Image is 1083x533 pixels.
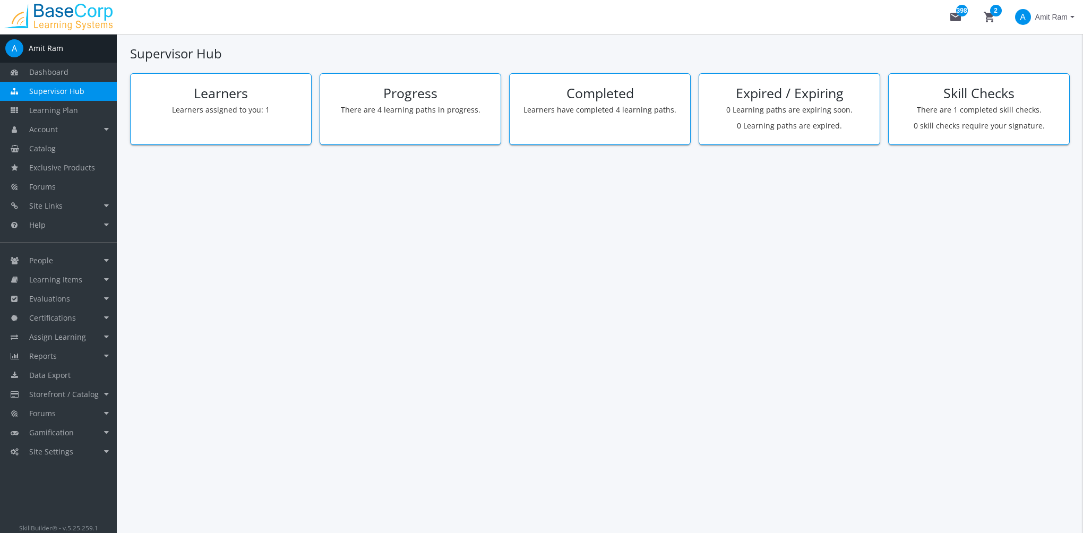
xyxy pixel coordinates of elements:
[29,332,86,342] span: Assign Learning
[29,86,84,96] span: Supervisor Hub
[29,427,74,437] span: Gamification
[707,105,872,115] p: 0 Learning paths are expiring soon.
[29,255,53,265] span: People
[29,182,56,192] span: Forums
[518,105,682,115] p: Learners have completed 4 learning paths.
[707,86,872,101] h2: Expired / Expiring
[29,351,57,361] span: Reports
[29,201,63,211] span: Site Links
[1015,9,1031,25] span: A
[29,162,95,173] span: Exclusive Products
[29,105,78,115] span: Learning Plan
[139,105,303,115] p: Learners assigned to you: 1
[29,446,73,457] span: Site Settings
[949,11,962,23] mat-icon: mail
[29,143,56,153] span: Catalog
[29,370,71,380] span: Data Export
[29,124,58,134] span: Account
[29,313,76,323] span: Certifications
[130,45,1070,63] h1: Supervisor Hub
[29,67,68,77] span: Dashboard
[29,294,70,304] span: Evaluations
[29,389,99,399] span: Storefront / Catalog
[707,121,872,131] p: 0 Learning paths are expired.
[1035,7,1068,27] span: Amit Ram
[139,86,303,101] h2: Learners
[5,39,23,57] span: A
[518,86,682,101] h2: Completed
[29,274,82,285] span: Learning Items
[29,220,46,230] span: Help
[897,105,1061,115] p: There are 1 completed skill checks.
[328,105,493,115] p: There are 4 learning paths in progress.
[328,86,493,101] h2: Progress
[29,408,56,418] span: Forums
[29,43,63,54] div: Amit Ram
[983,11,996,23] mat-icon: shopping_cart
[19,523,98,532] small: SkillBuilder® - v.5.25.259.1
[897,121,1061,131] p: 0 skill checks require your signature.
[897,86,1061,101] h2: Skill Checks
